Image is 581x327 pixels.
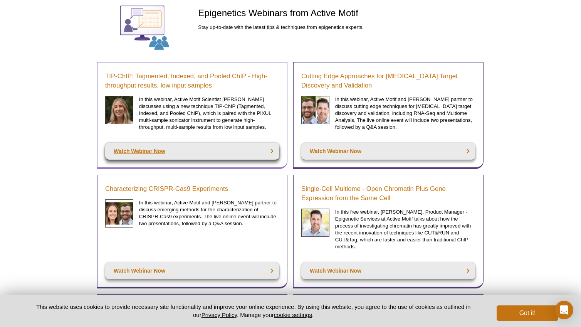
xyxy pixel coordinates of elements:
[274,312,312,318] button: cookie settings
[202,312,237,318] a: Privacy Policy
[23,303,484,319] p: This website uses cookies to provide necessary site functionality and improve your online experie...
[301,209,329,237] img: Single-Cell Multiome Webinar
[301,184,475,203] a: Single-Cell Multiome - Open Chromatin Plus Gene Expression from the Same Cell
[198,24,484,31] p: Stay up-to-date with the latest tips & techniques from epigenetics experts.
[97,0,192,54] img: Webinars
[105,184,228,194] a: Characterizing CRISPR-Cas9 Experiments
[139,96,279,131] p: In this webinar, Active Motif Scientist [PERSON_NAME] discusses using a new technique TIP-ChIP (T...
[198,8,484,19] h1: Epigenetics Webinars from Active Motif
[301,143,475,160] a: Watch Webinar Now
[105,96,133,124] img: Sarah Traynor headshot
[105,262,279,279] a: Watch Webinar Now
[335,209,475,250] p: In this free webinar, [PERSON_NAME], Product Manager - Epigenetic Services at Active Motif talks ...
[301,262,475,279] a: Watch Webinar Now
[301,72,475,90] a: Cutting Edge Approaches for [MEDICAL_DATA] Target Discovery and Validation
[105,199,133,228] img: CRISPR Webinar
[301,96,329,124] img: Cancer Discovery Webinar
[139,199,279,227] p: In this webinar, Active Motif and [PERSON_NAME] partner to discuss emerging methods for the chara...
[335,96,475,131] p: In this webinar, Active Motif and [PERSON_NAME] partner to discuss cutting edge techniques for [M...
[105,143,279,160] a: Watch Webinar Now
[105,72,279,90] a: TIP-ChIP: Tagmented, Indexed, and Pooled ChIP - High-throughput results, low input samples
[555,301,573,319] div: Open Intercom Messenger
[497,305,558,321] button: Got it!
